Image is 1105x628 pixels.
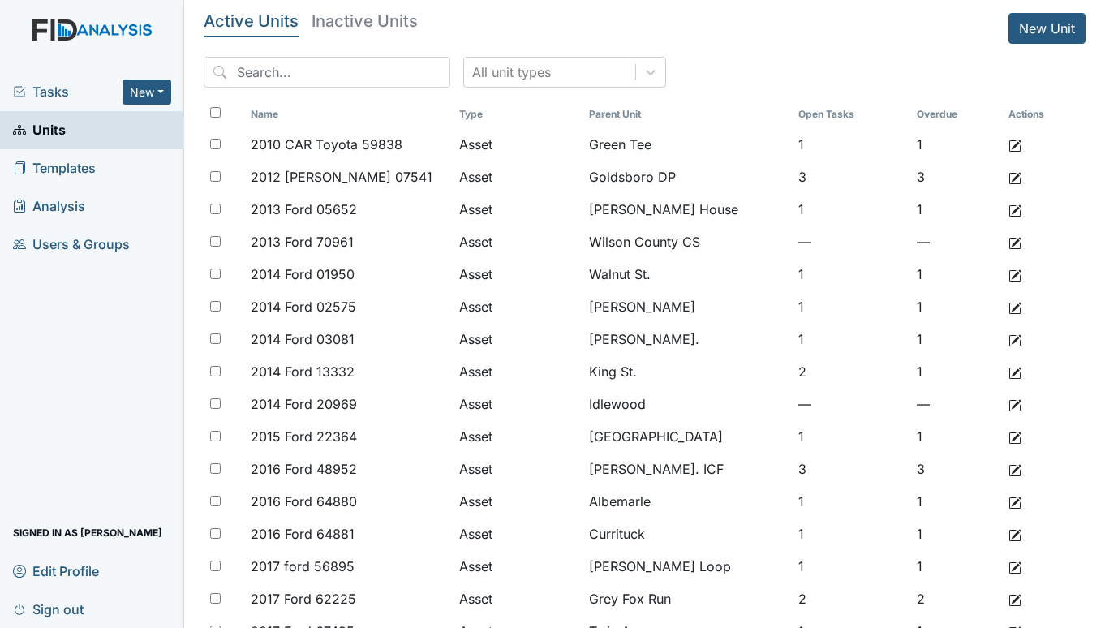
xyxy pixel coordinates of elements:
th: Toggle SortBy [453,101,583,128]
td: Asset [453,485,583,518]
td: Asset [453,193,583,226]
td: King St. [583,355,792,388]
span: Edit Profile [13,558,99,583]
td: [PERSON_NAME]. ICF [583,453,792,485]
span: 2012 [PERSON_NAME] 07541 [251,167,432,187]
td: [PERSON_NAME] House [583,193,792,226]
td: 3 [910,161,1002,193]
td: Asset [453,388,583,420]
td: Asset [453,355,583,388]
span: 2014 Ford 02575 [251,297,356,316]
td: Asset [453,420,583,453]
span: Units [13,118,66,143]
h5: Active Units [204,13,299,29]
td: [PERSON_NAME] [583,290,792,323]
td: — [910,388,1002,420]
a: New Unit [1008,13,1086,44]
td: Asset [453,550,583,583]
td: 1 [792,258,910,290]
td: [GEOGRAPHIC_DATA] [583,420,792,453]
span: 2014 Ford 20969 [251,394,357,414]
div: All unit types [472,62,551,82]
td: 1 [910,550,1002,583]
td: Grey Fox Run [583,583,792,615]
td: Green Tee [583,128,792,161]
span: 2013 Ford 05652 [251,200,357,219]
td: 1 [792,550,910,583]
td: 1 [910,128,1002,161]
td: 1 [910,420,1002,453]
td: 1 [910,258,1002,290]
td: 1 [910,323,1002,355]
td: Asset [453,453,583,485]
td: — [792,226,910,258]
td: Asset [453,128,583,161]
td: 1 [910,485,1002,518]
input: Toggle All Rows Selected [210,107,221,118]
td: Asset [453,226,583,258]
td: Asset [453,161,583,193]
span: 2014 Ford 13332 [251,362,355,381]
button: New [123,80,171,105]
span: Templates [13,156,96,181]
span: 2016 Ford 48952 [251,459,357,479]
span: 2013 Ford 70961 [251,232,354,252]
td: Goldsboro DP [583,161,792,193]
span: 2014 Ford 03081 [251,329,355,349]
td: Wilson County CS [583,226,792,258]
td: 1 [910,518,1002,550]
td: Asset [453,290,583,323]
td: 1 [792,485,910,518]
td: Walnut St. [583,258,792,290]
td: 3 [910,453,1002,485]
span: Signed in as [PERSON_NAME] [13,520,162,545]
span: 2016 Ford 64880 [251,492,357,511]
td: 1 [792,290,910,323]
span: Analysis [13,194,85,219]
td: 1 [792,420,910,453]
td: Idlewood [583,388,792,420]
td: — [910,226,1002,258]
td: [PERSON_NAME] Loop [583,550,792,583]
td: Asset [453,583,583,615]
a: Tasks [13,82,123,101]
td: 1 [792,193,910,226]
input: Search... [204,57,450,88]
span: 2015 Ford 22364 [251,427,357,446]
th: Toggle SortBy [583,101,792,128]
td: [PERSON_NAME]. [583,323,792,355]
td: — [792,388,910,420]
td: 1 [910,290,1002,323]
td: 2 [792,355,910,388]
th: Toggle SortBy [910,101,1002,128]
span: 2017 ford 56895 [251,557,355,576]
span: 2014 Ford 01950 [251,265,355,284]
td: 1 [792,518,910,550]
th: Actions [1002,101,1083,128]
td: 2 [910,583,1002,615]
span: 2017 Ford 62225 [251,589,356,609]
span: 2016 Ford 64881 [251,524,355,544]
th: Toggle SortBy [792,101,910,128]
td: 1 [910,193,1002,226]
td: Asset [453,518,583,550]
td: Albemarle [583,485,792,518]
td: Asset [453,323,583,355]
td: Currituck [583,518,792,550]
td: 1 [792,128,910,161]
span: Sign out [13,596,84,622]
span: 2010 CAR Toyota 59838 [251,135,402,154]
td: 3 [792,161,910,193]
td: 3 [792,453,910,485]
td: 2 [792,583,910,615]
td: 1 [910,355,1002,388]
span: Users & Groups [13,232,130,257]
h5: Inactive Units [312,13,418,29]
th: Toggle SortBy [244,101,454,128]
td: 1 [792,323,910,355]
td: Asset [453,258,583,290]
